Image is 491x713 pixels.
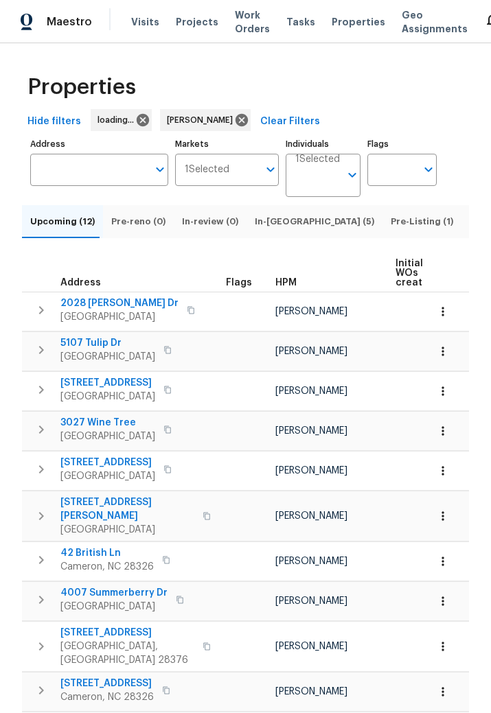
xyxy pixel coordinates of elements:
span: [PERSON_NAME] [275,557,347,566]
span: 3027 Wine Tree [60,416,155,430]
span: 2028 [PERSON_NAME] Dr [60,296,179,310]
button: Hide filters [22,109,87,135]
label: Address [30,140,168,148]
span: [PERSON_NAME] [167,113,238,127]
span: Tasks [286,17,315,27]
span: 1 Selected [185,164,229,176]
span: Upcoming (12) [30,214,95,229]
span: In-review (0) [182,214,238,229]
span: [STREET_ADDRESS] [60,376,155,390]
span: [PERSON_NAME] [275,347,347,356]
span: [GEOGRAPHIC_DATA] [60,469,155,483]
span: Properties [27,80,136,94]
span: [GEOGRAPHIC_DATA] [60,430,155,443]
span: [PERSON_NAME] [275,307,347,316]
span: Properties [332,15,385,29]
span: Address [60,278,101,288]
span: [GEOGRAPHIC_DATA] [60,600,168,613]
div: loading... [91,109,152,131]
span: 42 British Ln [60,546,154,560]
div: [PERSON_NAME] [160,109,251,131]
span: Pre-Listing (1) [391,214,453,229]
span: In-[GEOGRAPHIC_DATA] (5) [255,214,374,229]
label: Individuals [286,140,361,148]
span: Pre-reno (0) [111,214,165,229]
span: Flags [226,278,252,288]
label: Markets [175,140,279,148]
span: Work Orders [235,8,270,36]
span: [PERSON_NAME] [275,386,347,396]
span: [PERSON_NAME] [275,511,347,521]
span: Clear Filters [260,113,320,130]
span: Hide filters [27,113,81,130]
button: Clear Filters [255,109,326,135]
span: 5107 Tulip Dr [60,336,155,350]
span: 1 Selected [295,154,340,165]
span: [STREET_ADDRESS] [60,677,154,690]
span: [PERSON_NAME] [275,642,347,651]
span: [GEOGRAPHIC_DATA] [60,350,155,364]
span: 4007 Summerberry Dr [60,586,168,600]
button: Open [343,165,362,185]
span: [GEOGRAPHIC_DATA], [GEOGRAPHIC_DATA] 28376 [60,640,194,667]
span: [GEOGRAPHIC_DATA] [60,310,179,324]
span: Geo Assignments [402,8,468,36]
span: loading... [98,113,139,127]
span: [STREET_ADDRESS][PERSON_NAME] [60,495,194,523]
span: [STREET_ADDRESS] [60,456,155,469]
span: [GEOGRAPHIC_DATA] [60,390,155,404]
span: Cameron, NC 28326 [60,690,154,704]
span: [PERSON_NAME] [275,596,347,606]
span: Visits [131,15,159,29]
span: [PERSON_NAME] [275,426,347,436]
button: Open [419,160,438,179]
span: [GEOGRAPHIC_DATA] [60,523,194,537]
span: Cameron, NC 28326 [60,560,154,574]
span: Initial WOs created [396,259,435,288]
span: [PERSON_NAME] [275,466,347,476]
button: Open [150,160,170,179]
span: Maestro [47,15,92,29]
label: Flags [367,140,437,148]
span: Projects [176,15,218,29]
span: [PERSON_NAME] [275,687,347,697]
span: [STREET_ADDRESS] [60,626,194,640]
button: Open [261,160,280,179]
span: HPM [275,278,297,288]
